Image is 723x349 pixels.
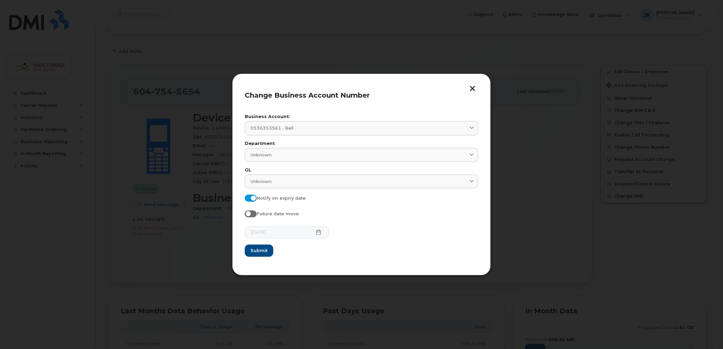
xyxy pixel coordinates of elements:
[245,121,478,135] a: 0536353561 - Bell
[251,152,272,158] span: Unknown
[245,195,250,200] input: Notify on expiry date
[245,148,478,162] a: Unknown
[245,142,478,146] label: Department
[245,91,370,99] span: Change Business Account Number
[251,247,268,254] span: Submit
[245,168,478,172] label: GL
[251,178,272,185] span: Unknown
[251,125,293,131] span: 0536353561 - Bell
[245,174,478,188] a: Unknown
[245,245,273,257] button: Submit
[245,211,250,216] input: Future date move
[257,196,306,201] span: Notify on expiry date
[257,211,299,216] span: Future date move
[245,115,478,119] label: Business Account:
